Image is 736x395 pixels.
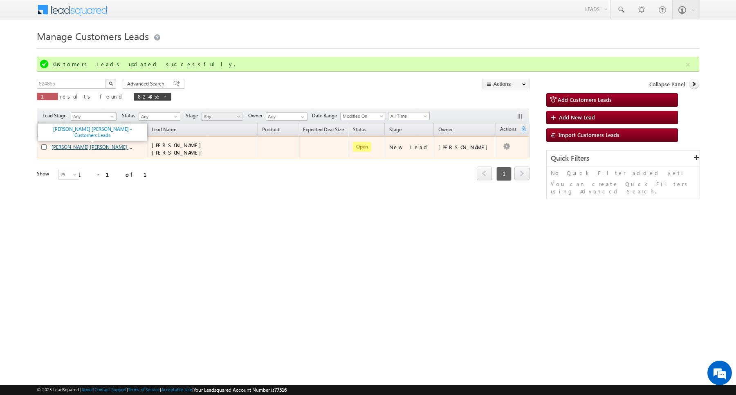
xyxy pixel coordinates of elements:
span: 1 [496,167,512,181]
a: Any [71,112,117,121]
span: All Time [388,112,427,120]
div: Minimize live chat window [134,4,154,24]
span: [PERSON_NAME] [PERSON_NAME] [152,141,205,156]
div: Chat with us now [43,43,137,54]
span: Product [262,126,279,132]
span: 1 [41,93,54,100]
p: You can create Quick Filters using Advanced Search. [551,180,696,195]
a: 25 [58,170,79,180]
button: Actions [482,79,530,89]
span: Stage [186,112,201,119]
a: All Time [388,112,430,120]
a: next [514,167,530,180]
input: Type to Search [266,112,307,121]
span: Your Leadsquared Account Number is [193,387,287,393]
a: Modified On [340,112,386,120]
a: [PERSON_NAME] [PERSON_NAME] - Customers Leads [52,143,168,150]
img: Search [109,81,113,85]
p: No Quick Filter added yet! [551,169,696,177]
span: 77516 [274,387,287,393]
span: Lead Stage [43,112,70,119]
span: 824855 [138,93,159,100]
a: Any [139,112,180,121]
span: © 2025 LeadSquared | | | | | [37,386,287,394]
div: Show [37,170,52,177]
span: Advanced Search [127,80,167,88]
span: Status [122,112,139,119]
a: Acceptable Use [161,387,192,392]
a: [PERSON_NAME] [PERSON_NAME] - Customers Leads [53,126,132,138]
span: Any [71,113,114,120]
span: Collapse Panel [649,81,685,88]
a: Stage [385,125,406,136]
span: Expected Deal Size [303,126,344,132]
div: [PERSON_NAME] [438,144,492,151]
div: 1 - 1 of 1 [78,170,157,179]
span: Any [139,113,178,120]
a: Terms of Service [128,387,160,392]
span: Add New Lead [559,114,595,121]
span: Add Customers Leads [558,96,612,103]
a: Any [201,112,243,121]
img: d_60004797649_company_0_60004797649 [14,43,34,54]
span: Owner [248,112,266,119]
span: Actions [496,125,521,135]
span: Open [353,142,371,152]
span: Stage [389,126,402,132]
span: Manage Customers Leads [37,29,149,43]
a: Show All Items [296,113,307,121]
a: Expected Deal Size [299,125,348,136]
div: Customers Leads updated successfully. [53,61,684,68]
textarea: Type your message and hit 'Enter' [11,76,149,245]
span: results found [60,93,125,100]
span: Any [202,113,240,120]
a: prev [477,167,492,180]
span: Owner [438,126,453,132]
a: Status [349,125,370,136]
a: Contact Support [94,387,127,392]
span: prev [477,166,492,180]
span: Date Range [312,112,340,119]
span: Modified On [341,112,383,120]
a: About [81,387,93,392]
div: Quick Filters [547,150,700,166]
span: Lead Name [148,125,180,136]
div: New Lead [389,144,430,151]
em: Start Chat [111,252,148,263]
span: next [514,166,530,180]
span: Import Customers Leads [559,131,619,138]
span: 25 [58,171,80,178]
